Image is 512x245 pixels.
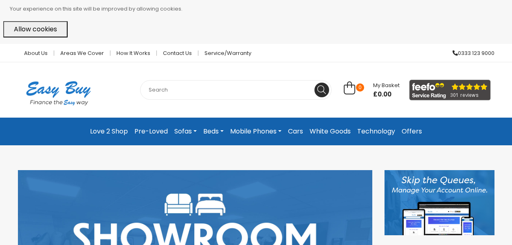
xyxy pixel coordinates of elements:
[54,50,110,56] a: Areas we cover
[18,70,99,116] img: Easy Buy
[385,170,494,235] img: Discover our App
[373,90,400,98] span: £0.00
[3,21,68,37] button: Allow cookies
[373,81,400,89] span: My Basket
[18,50,54,56] a: About Us
[306,124,354,139] a: White Goods
[131,124,171,139] a: Pre-Loved
[285,124,306,139] a: Cars
[356,83,364,92] span: 0
[200,124,227,139] a: Beds
[198,50,251,56] a: Service/Warranty
[10,3,509,15] p: Your experience on this site will be improved by allowing cookies.
[157,50,198,56] a: Contact Us
[398,124,425,139] a: Offers
[446,50,494,56] a: 0333 123 9000
[227,124,285,139] a: Mobile Phones
[354,124,398,139] a: Technology
[344,86,400,95] a: 0 My Basket £0.00
[110,50,157,56] a: How it works
[171,124,200,139] a: Sofas
[140,80,332,100] input: Search
[409,80,491,101] img: feefo_logo
[87,124,131,139] a: Love 2 Shop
